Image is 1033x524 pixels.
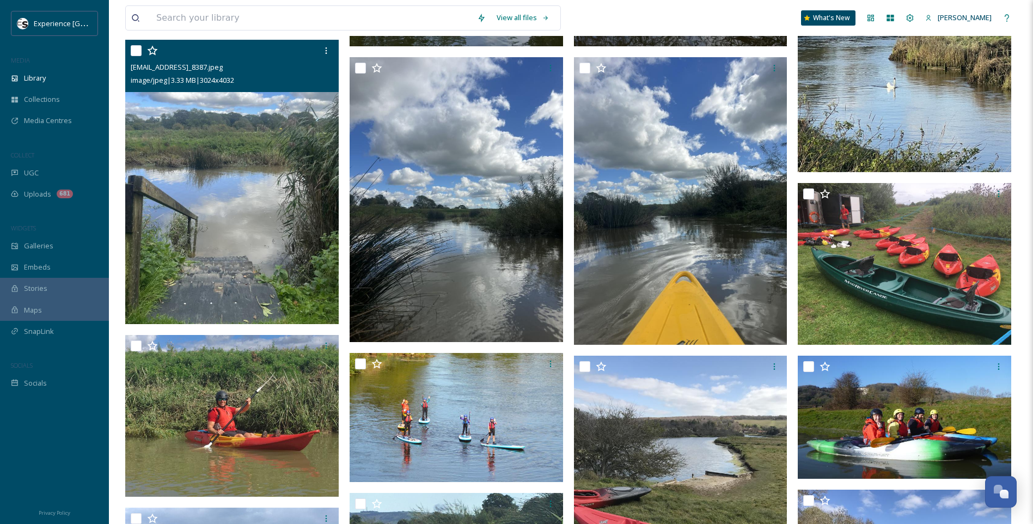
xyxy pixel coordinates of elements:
span: COLLECT [11,151,34,159]
input: Search your library [151,6,472,30]
a: What's New [801,10,855,26]
img: ext_1751697630.89074_Adrian@thekayakcoach.com-IMG_8387.jpeg [125,40,339,324]
span: WIDGETS [11,224,36,232]
span: Stories [24,283,47,294]
span: SnapLink [24,326,54,337]
span: Experience [GEOGRAPHIC_DATA] [34,18,142,28]
img: ext_1751697394.592002_Adrian@thekayakcoach.com-IMG_6761.jpeg [798,183,1013,345]
span: Library [24,73,46,83]
span: image/jpeg | 3.33 MB | 3024 x 4032 [131,75,234,85]
img: ext_1751697392.523008_Adrian@thekayakcoach.com-IMG_2647.jpeg [350,353,565,483]
a: Privacy Policy [39,505,70,519]
span: [PERSON_NAME] [938,13,992,22]
img: ext_1751697630.33591_Adrian@thekayakcoach.com-IMG_8334.jpeg [350,57,563,342]
span: UGC [24,168,39,178]
a: [PERSON_NAME] [920,7,997,28]
img: WSCC%20ES%20Socials%20Icon%20-%20Secondary%20-%20Black.jpg [17,18,28,29]
img: ext_1751697393.630505_Adrian@thekayakcoach.com-IMG_7175.jpeg [125,335,341,497]
span: MEDIA [11,56,30,64]
div: 681 [57,190,73,198]
span: Socials [24,378,47,388]
img: ext_1751697630.192375_Adrian@thekayakcoach.com-IMG_8331.jpeg [574,57,790,345]
span: Embeds [24,262,51,272]
img: ext_1751697390.669371_Adrian@thekayakcoach.com-IMG_9615.jpeg [798,356,1013,479]
button: Open Chat [985,476,1017,508]
span: Uploads [24,189,51,199]
span: Collections [24,94,60,105]
span: Maps [24,305,42,315]
span: Media Centres [24,115,72,126]
a: View all files [491,7,555,28]
span: SOCIALS [11,361,33,369]
span: [EMAIL_ADDRESS]_8387.jpeg [131,62,223,72]
span: Privacy Policy [39,509,70,516]
span: Galleries [24,241,53,251]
